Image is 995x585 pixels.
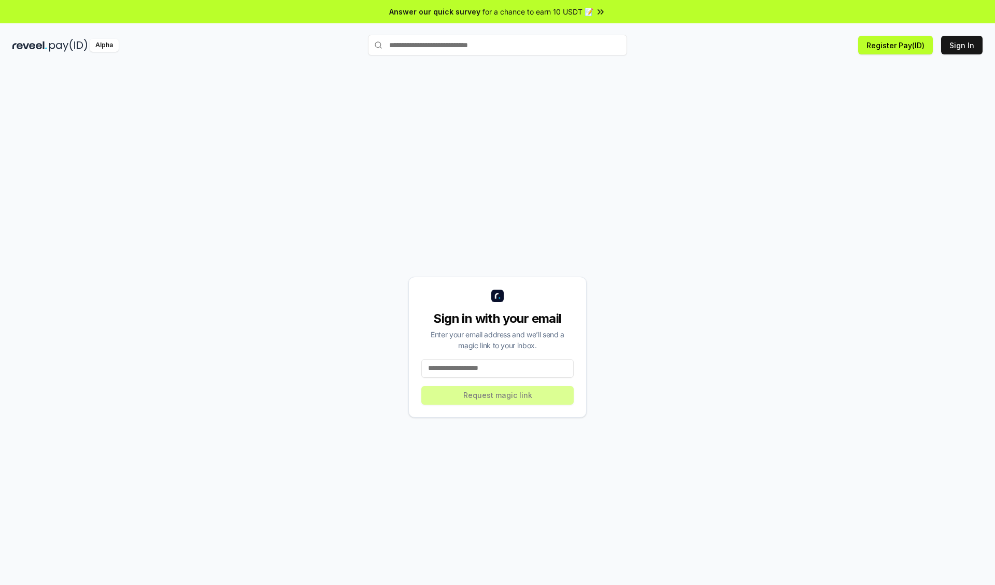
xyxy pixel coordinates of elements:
button: Register Pay(ID) [858,36,933,54]
img: pay_id [49,39,88,52]
img: logo_small [491,290,504,302]
div: Alpha [90,39,119,52]
span: Answer our quick survey [389,6,480,17]
div: Sign in with your email [421,310,574,327]
div: Enter your email address and we’ll send a magic link to your inbox. [421,329,574,351]
button: Sign In [941,36,983,54]
img: reveel_dark [12,39,47,52]
span: for a chance to earn 10 USDT 📝 [482,6,593,17]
